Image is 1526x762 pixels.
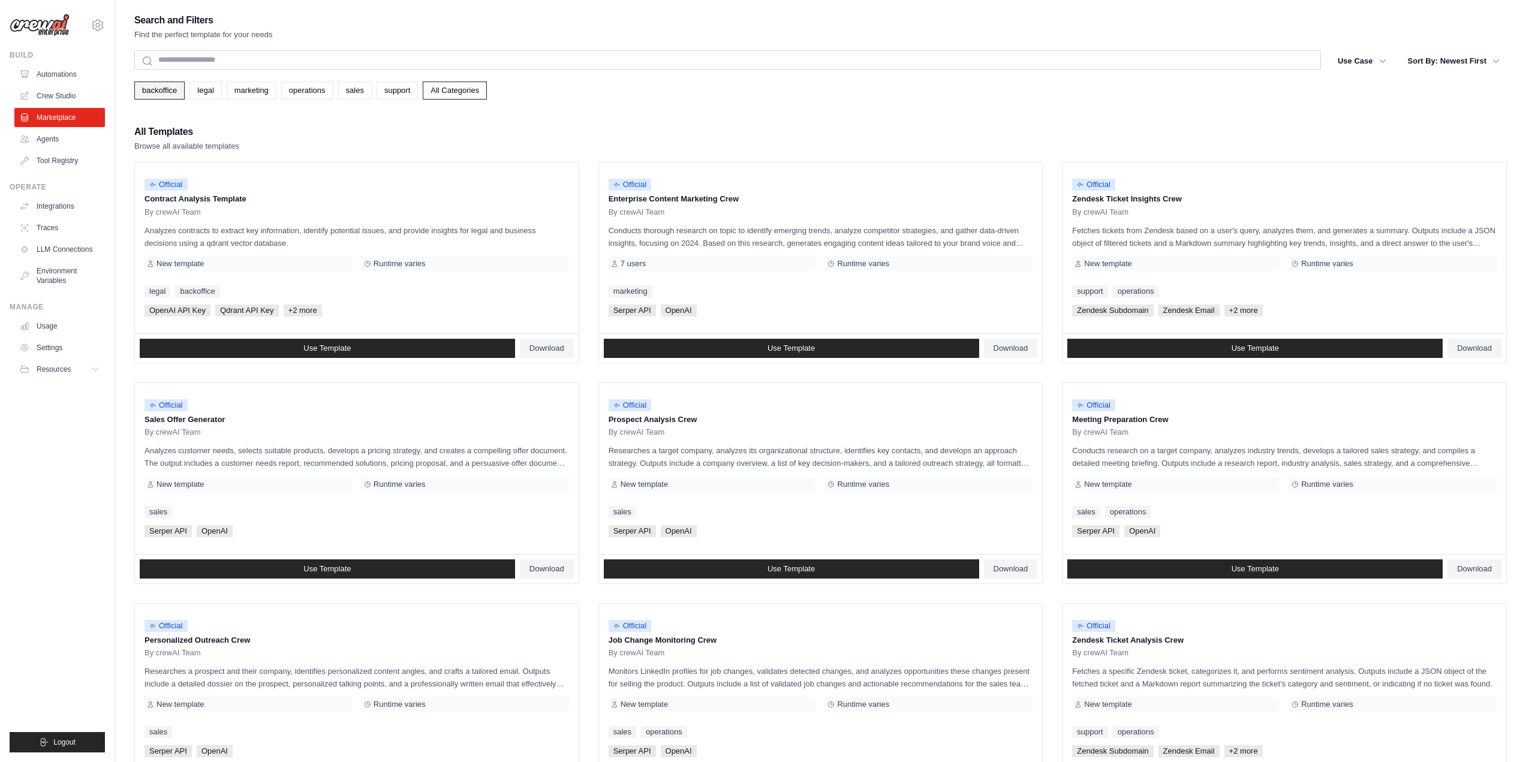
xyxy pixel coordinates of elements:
[1232,344,1279,353] span: Use Template
[338,82,372,100] a: sales
[284,305,322,317] span: +2 more
[156,480,204,489] span: New template
[1072,399,1115,411] span: Official
[1072,620,1115,632] span: Official
[1301,259,1353,269] span: Runtime varies
[14,65,105,84] a: Automations
[621,259,646,269] span: 7 users
[145,745,192,757] span: Serper API
[10,50,105,60] div: Build
[145,648,201,658] span: By crewAI Team
[374,700,426,709] span: Runtime varies
[1067,559,1443,579] a: Use Template
[1072,285,1107,297] a: support
[609,506,636,518] a: sales
[529,564,564,574] span: Download
[145,427,201,437] span: By crewAI Team
[1457,344,1492,353] span: Download
[1072,506,1100,518] a: sales
[303,344,351,353] span: Use Template
[621,480,668,489] span: New template
[609,665,1033,690] p: Monitors LinkedIn profiles for job changes, validates detected changes, and analyzes opportunitie...
[1158,305,1220,317] span: Zendesk Email
[609,207,665,217] span: By crewAI Team
[14,261,105,290] a: Environment Variables
[14,240,105,259] a: LLM Connections
[609,620,652,632] span: Official
[145,525,192,537] span: Serper API
[1113,726,1159,738] a: operations
[145,634,569,646] p: Personalized Outreach Crew
[1301,480,1353,489] span: Runtime varies
[14,108,105,127] a: Marketplace
[1072,745,1153,757] span: Zendesk Subdomain
[1072,665,1497,690] p: Fetches a specific Zendesk ticket, categorizes it, and performs sentiment analysis. Outputs inclu...
[609,525,656,537] span: Serper API
[134,29,273,41] p: Find the perfect template for your needs
[621,700,668,709] span: New template
[14,86,105,106] a: Crew Studio
[1067,339,1443,358] a: Use Template
[145,506,172,518] a: sales
[145,399,188,411] span: Official
[37,365,71,374] span: Resources
[1331,50,1393,72] button: Use Case
[145,414,569,426] p: Sales Offer Generator
[1072,193,1497,205] p: Zendesk Ticket Insights Crew
[604,559,979,579] a: Use Template
[837,480,889,489] span: Runtime varies
[1072,179,1115,191] span: Official
[145,285,170,297] a: legal
[14,338,105,357] a: Settings
[1072,648,1128,658] span: By crewAI Team
[984,339,1038,358] a: Download
[374,259,426,269] span: Runtime varies
[1447,559,1501,579] a: Download
[1072,414,1497,426] p: Meeting Preparation Crew
[1124,525,1160,537] span: OpenAI
[984,559,1038,579] a: Download
[994,564,1028,574] span: Download
[189,82,221,100] a: legal
[1113,285,1159,297] a: operations
[134,140,239,152] p: Browse all available templates
[837,259,889,269] span: Runtime varies
[609,224,1033,249] p: Conducts thorough research on topic to identify emerging trends, analyze competitor strategies, a...
[14,151,105,170] a: Tool Registry
[14,317,105,336] a: Usage
[661,305,697,317] span: OpenAI
[156,700,204,709] span: New template
[1084,259,1131,269] span: New template
[145,179,188,191] span: Official
[1105,506,1151,518] a: operations
[1072,444,1497,469] p: Conducts research on a target company, analyzes industry trends, develops a tailored sales strate...
[1084,480,1131,489] span: New template
[609,745,656,757] span: Serper API
[215,305,279,317] span: Qdrant API Key
[609,427,665,437] span: By crewAI Team
[134,124,239,140] h2: All Templates
[609,726,636,738] a: sales
[145,726,172,738] a: sales
[767,564,815,574] span: Use Template
[609,179,652,191] span: Official
[281,82,333,100] a: operations
[609,305,656,317] span: Serper API
[529,344,564,353] span: Download
[641,726,687,738] a: operations
[767,344,815,353] span: Use Template
[134,12,273,29] h2: Search and Filters
[661,745,697,757] span: OpenAI
[227,82,276,100] a: marketing
[156,259,204,269] span: New template
[609,193,1033,205] p: Enterprise Content Marketing Crew
[377,82,418,100] a: support
[145,444,569,469] p: Analyzes customer needs, selects suitable products, develops a pricing strategy, and creates a co...
[140,339,515,358] a: Use Template
[53,737,76,747] span: Logout
[837,700,889,709] span: Runtime varies
[1447,339,1501,358] a: Download
[1072,427,1128,437] span: By crewAI Team
[609,414,1033,426] p: Prospect Analysis Crew
[197,745,233,757] span: OpenAI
